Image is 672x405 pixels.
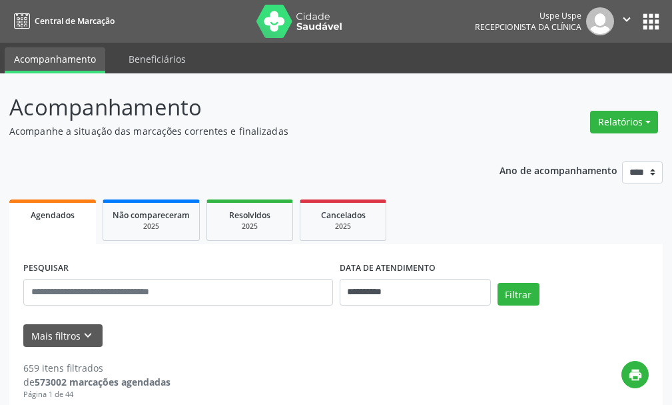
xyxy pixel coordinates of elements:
[586,7,614,35] img: img
[475,10,581,21] div: Uspe Uspe
[590,111,658,133] button: Relatórios
[340,258,436,279] label: DATA DE ATENDIMENTO
[9,124,467,138] p: Acompanhe a situação das marcações correntes e finalizadas
[475,21,581,33] span: Recepcionista da clínica
[229,210,270,221] span: Resolvidos
[5,47,105,73] a: Acompanhamento
[310,222,376,232] div: 2025
[81,328,95,343] i: keyboard_arrow_down
[23,375,170,389] div: de
[639,10,663,33] button: apps
[500,161,617,178] p: Ano de acompanhamento
[216,222,283,232] div: 2025
[23,324,103,348] button: Mais filtroskeyboard_arrow_down
[9,10,115,32] a: Central de Marcação
[498,283,539,306] button: Filtrar
[9,91,467,124] p: Acompanhamento
[119,47,195,71] a: Beneficiários
[23,389,170,400] div: Página 1 de 44
[619,12,634,27] i: 
[628,368,643,382] i: print
[35,376,170,388] strong: 573002 marcações agendadas
[621,361,649,388] button: print
[614,7,639,35] button: 
[35,15,115,27] span: Central de Marcação
[23,258,69,279] label: PESQUISAR
[23,361,170,375] div: 659 itens filtrados
[31,210,75,221] span: Agendados
[113,222,190,232] div: 2025
[321,210,366,221] span: Cancelados
[113,210,190,221] span: Não compareceram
